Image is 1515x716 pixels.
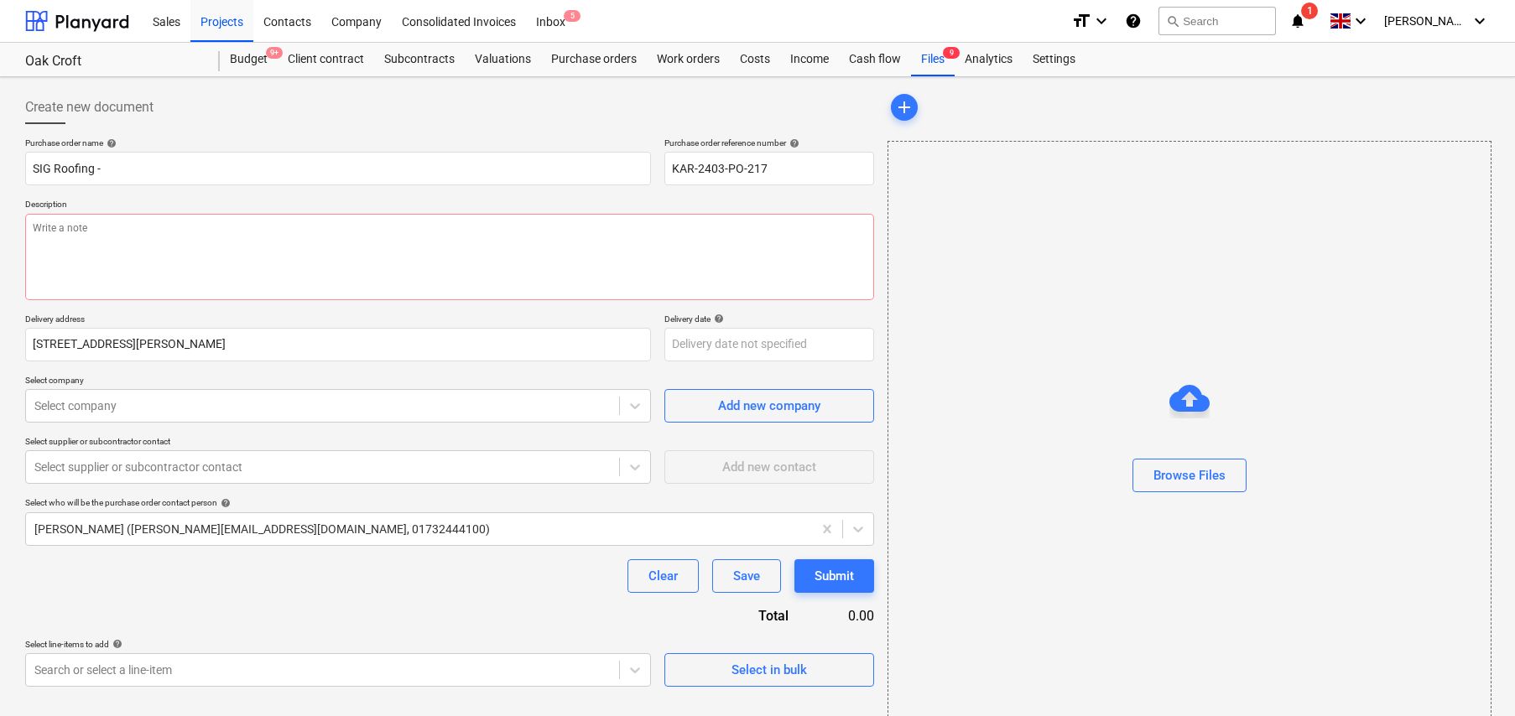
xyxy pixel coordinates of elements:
[1351,11,1371,31] i: keyboard_arrow_down
[815,606,874,625] div: 0.00
[815,565,854,587] div: Submit
[1023,43,1085,76] a: Settings
[1132,459,1247,492] button: Browse Files
[794,559,874,593] button: Submit
[664,653,874,687] button: Select in bulk
[1470,11,1490,31] i: keyboard_arrow_down
[955,43,1023,76] a: Analytics
[943,47,960,59] span: 9
[664,152,874,185] input: Reference number
[1125,11,1142,31] i: Knowledge base
[664,389,874,423] button: Add new company
[220,43,278,76] div: Budget
[711,314,724,324] span: help
[266,47,283,59] span: 9+
[786,138,799,148] span: help
[664,314,874,324] div: Delivery date
[627,559,699,593] button: Clear
[1431,636,1515,716] iframe: Chat Widget
[1166,14,1179,28] span: search
[730,43,780,76] a: Costs
[1289,11,1306,31] i: notifications
[109,639,122,649] span: help
[25,314,651,328] p: Delivery address
[25,639,651,650] div: Select line-items to add
[25,137,651,148] div: Purchase order name
[664,137,874,148] div: Purchase order reference number
[374,43,465,76] a: Subcontracts
[911,43,955,76] div: Files
[25,328,651,361] input: Delivery address
[1091,11,1112,31] i: keyboard_arrow_down
[25,199,874,213] p: Description
[911,43,955,76] a: Files9
[647,43,730,76] a: Work orders
[220,43,278,76] a: Budget9+
[894,97,914,117] span: add
[1071,11,1091,31] i: format_size
[1301,3,1318,19] span: 1
[217,498,231,508] span: help
[25,375,651,389] p: Select company
[465,43,541,76] a: Valuations
[564,10,580,22] span: 5
[1153,464,1226,485] div: Browse Files
[1158,7,1276,35] button: Search
[839,43,911,76] a: Cash flow
[25,97,154,117] span: Create new document
[25,497,874,508] div: Select who will be the purchase order contact person
[103,138,117,148] span: help
[1384,14,1468,28] span: [PERSON_NAME]
[664,328,874,361] input: Delivery date not specified
[648,565,678,587] div: Clear
[25,436,651,450] p: Select supplier or subcontractor contact
[656,606,815,625] div: Total
[541,43,647,76] a: Purchase orders
[733,565,760,587] div: Save
[278,43,374,76] a: Client contract
[731,659,807,681] div: Select in bulk
[25,53,200,70] div: Oak Croft
[780,43,839,76] a: Income
[712,559,781,593] button: Save
[25,152,651,185] input: Document name
[718,395,820,417] div: Add new company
